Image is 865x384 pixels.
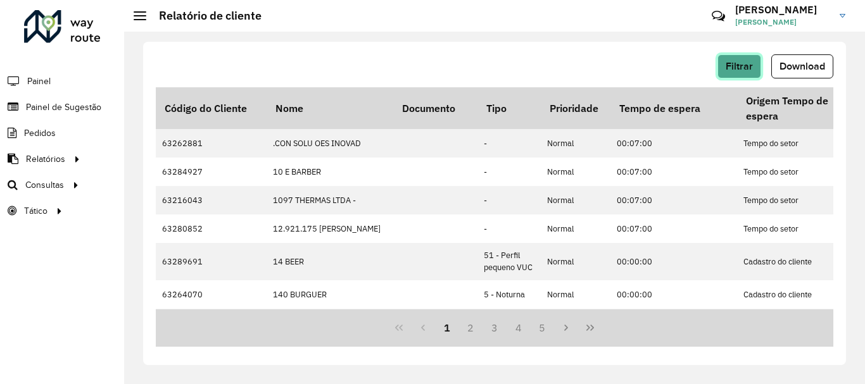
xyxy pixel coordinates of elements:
td: 00:07:00 [610,158,737,186]
span: Painel de Sugestão [26,101,101,114]
td: 63239705 [156,309,267,337]
span: Tático [24,204,47,218]
span: Painel [27,75,51,88]
button: Last Page [578,316,602,340]
span: Consultas [25,178,64,192]
td: 10 E BARBER [267,158,393,186]
td: 00:00:00 [610,309,737,337]
td: Normal [541,214,610,243]
button: 1 [435,316,459,340]
td: - [477,129,541,158]
td: Tempo do setor [737,214,864,243]
h2: Relatório de cliente [146,9,262,23]
td: - [477,214,541,243]
button: 5 [531,316,555,340]
td: 63262881 [156,129,267,158]
td: 5 - Noturna [477,309,541,337]
a: Contato Rápido [705,3,732,30]
td: 63284927 [156,158,267,186]
th: Nome [267,87,393,129]
span: Pedidos [24,127,56,140]
button: Next Page [554,316,578,340]
span: Filtrar [726,61,753,71]
td: Normal [541,186,610,214]
td: Cadastro do cliente [737,280,864,309]
td: 00:00:00 [610,243,737,280]
td: - [477,158,541,186]
td: Normal [541,280,610,309]
td: Normal [541,309,610,337]
td: 5 - Noturna [477,280,541,309]
td: 51 - Perfil pequeno VUC [477,243,541,280]
th: Código do Cliente [156,87,267,129]
td: 14 BEER [267,243,393,280]
h3: [PERSON_NAME] [735,4,830,16]
td: Normal [541,243,610,280]
td: .CON SOLU OES INOVAD [267,129,393,158]
span: [PERSON_NAME] [735,16,830,28]
td: Normal [541,158,610,186]
td: 63289691 [156,243,267,280]
button: Download [771,54,833,78]
span: Relatórios [26,152,65,166]
td: 63216043 [156,186,267,214]
th: Tempo de espera [610,87,737,129]
td: 1780 PIZZARIA LTDA- [267,309,393,337]
th: Documento [393,87,477,129]
span: Download [780,61,825,71]
td: 00:07:00 [610,186,737,214]
td: Cadastro do cliente [737,309,864,337]
td: - [477,186,541,214]
td: 140 BURGUER [267,280,393,309]
th: Prioridade [541,87,610,129]
td: 12.921.175 [PERSON_NAME] [267,214,393,243]
button: 3 [483,316,507,340]
td: 1097 THERMAS LTDA - [267,186,393,214]
button: 2 [458,316,483,340]
td: Tempo do setor [737,129,864,158]
td: Tempo do setor [737,158,864,186]
td: 00:07:00 [610,129,737,158]
td: Cadastro do cliente [737,243,864,280]
th: Tipo [477,87,541,129]
button: 4 [507,316,531,340]
td: 00:07:00 [610,214,737,243]
td: 63280852 [156,214,267,243]
td: 63264070 [156,280,267,309]
td: 00:00:00 [610,280,737,309]
th: Origem Tempo de espera [737,87,864,129]
td: Tempo do setor [737,186,864,214]
td: Normal [541,129,610,158]
button: Filtrar [717,54,761,78]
